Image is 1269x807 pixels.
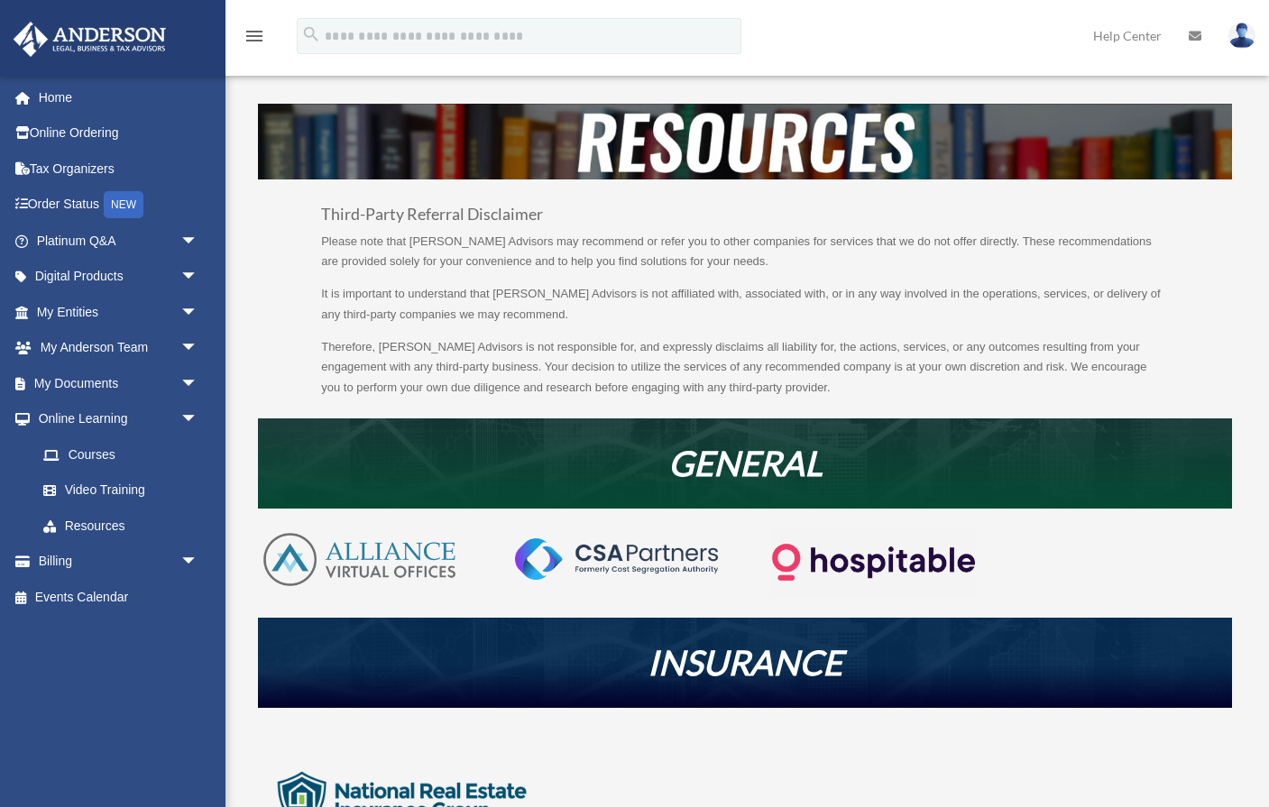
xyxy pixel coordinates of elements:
[13,294,225,330] a: My Entitiesarrow_drop_down
[13,151,225,187] a: Tax Organizers
[258,104,1232,179] img: resources-header
[104,191,143,218] div: NEW
[25,508,216,544] a: Resources
[244,32,265,47] a: menu
[180,544,216,581] span: arrow_drop_down
[13,187,225,224] a: Order StatusNEW
[180,259,216,296] span: arrow_drop_down
[13,365,225,401] a: My Documentsarrow_drop_down
[13,544,225,580] a: Billingarrow_drop_down
[180,401,216,438] span: arrow_drop_down
[25,436,225,472] a: Courses
[25,472,225,509] a: Video Training
[244,25,265,47] i: menu
[258,529,461,591] img: AVO-logo-1-color
[13,579,225,615] a: Events Calendar
[321,337,1169,399] p: Therefore, [PERSON_NAME] Advisors is not responsible for, and expressly disclaims all liability f...
[13,330,225,366] a: My Anderson Teamarrow_drop_down
[648,641,842,683] em: INSURANCE
[180,294,216,331] span: arrow_drop_down
[180,365,216,402] span: arrow_drop_down
[13,79,225,115] a: Home
[180,330,216,367] span: arrow_drop_down
[668,442,823,483] em: GENERAL
[301,24,321,44] i: search
[8,22,171,57] img: Anderson Advisors Platinum Portal
[13,223,225,259] a: Platinum Q&Aarrow_drop_down
[1228,23,1255,49] img: User Pic
[321,232,1169,285] p: Please note that [PERSON_NAME] Advisors may recommend or refer you to other companies for service...
[321,284,1169,337] p: It is important to understand that [PERSON_NAME] Advisors is not affiliated with, associated with...
[13,401,225,437] a: Online Learningarrow_drop_down
[13,259,225,295] a: Digital Productsarrow_drop_down
[13,115,225,151] a: Online Ordering
[772,529,975,595] img: Logo-transparent-dark
[180,223,216,260] span: arrow_drop_down
[515,538,718,580] img: CSA-partners-Formerly-Cost-Segregation-Authority
[321,206,1169,232] h3: Third-Party Referral Disclaimer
